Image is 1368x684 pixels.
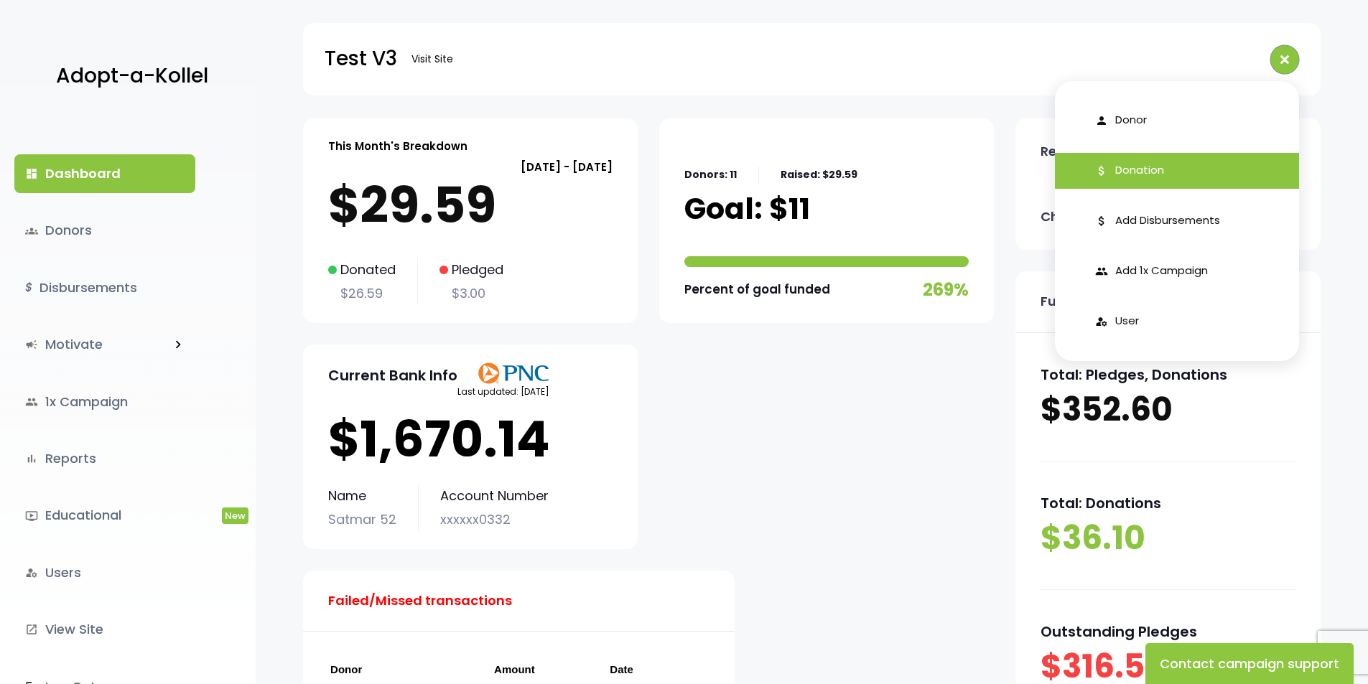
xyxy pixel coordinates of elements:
[1055,253,1299,289] a: group Add 1x Campaign
[1055,103,1299,139] a: person Donor
[170,337,186,352] i: keyboard_arrow_right
[14,439,195,478] a: bar_chartReports
[49,42,208,111] a: Adopt-a-Kollel
[1055,153,1299,189] a: attach_money Donation
[1095,114,1108,127] i: person
[1145,643,1354,684] button: Contact campaign support
[1115,263,1208,279] span: Add 1x Campaign
[328,508,396,531] p: Satmar 52
[14,154,195,193] a: dashboardDashboard
[1041,362,1295,388] p: Total: Pledges, Donations
[25,167,38,180] i: dashboard
[404,45,460,73] a: Visit Site
[1041,388,1295,432] p: $352.60
[25,510,38,523] i: ondemand_video
[25,395,38,408] i: group
[1115,313,1139,329] span: User
[1115,112,1147,128] span: Donor
[923,274,969,305] p: 269%
[1041,290,1141,313] p: Full Breakdown
[1272,47,1297,72] i: add
[1055,304,1299,339] a: manage_accounts User
[25,225,38,238] span: groups
[25,338,38,351] i: campaign
[457,384,549,400] p: Last updated: [DATE]
[440,484,549,507] p: Account Number
[328,157,613,177] p: [DATE] - [DATE]
[684,166,737,184] p: Donors: 11
[1041,619,1295,645] p: Outstanding Pledges
[1115,212,1220,229] span: Add Disbursements
[328,484,396,507] p: Name
[684,278,830,301] p: Percent of goal funded
[25,278,32,299] i: $
[328,282,396,305] p: $26.59
[439,282,503,305] p: $3.00
[14,268,195,307] a: $Disbursements
[1041,140,1097,163] p: Renewal
[14,211,195,250] a: groupsDonors
[56,58,208,94] p: Adopt-a-Kollel
[684,191,810,227] p: Goal: $11
[1115,162,1164,179] span: Donation
[1041,205,1126,228] p: Charge Date
[14,325,161,364] a: campaignMotivate
[1055,203,1299,239] a: attach_money Add Disbursements
[14,610,195,649] a: launchView Site
[781,166,857,184] p: Raised: $29.59
[1095,215,1108,228] i: attach_money
[1041,516,1295,561] p: $36.10
[1095,265,1108,278] i: group
[1270,45,1299,74] button: add
[328,589,512,612] p: Failed/Missed transactions
[222,507,248,524] span: New
[478,362,549,384] img: PNClogo.svg
[328,258,396,281] p: Donated
[25,623,38,636] i: launch
[25,566,38,579] i: manage_accounts
[325,41,397,77] p: Test V3
[439,258,503,281] p: Pledged
[328,136,467,156] p: This Month's Breakdown
[25,452,38,465] i: bar_chart
[1095,164,1108,177] i: attach_money
[1095,315,1108,328] i: manage_accounts
[1041,490,1295,516] p: Total: Donations
[328,177,613,234] p: $29.59
[328,411,613,468] p: $1,670.14
[14,553,195,592] a: manage_accountsUsers
[14,383,195,421] a: group1x Campaign
[14,496,195,535] a: ondemand_videoEducationalNew
[440,508,549,531] p: xxxxxx0332
[328,362,457,388] p: Current Bank Info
